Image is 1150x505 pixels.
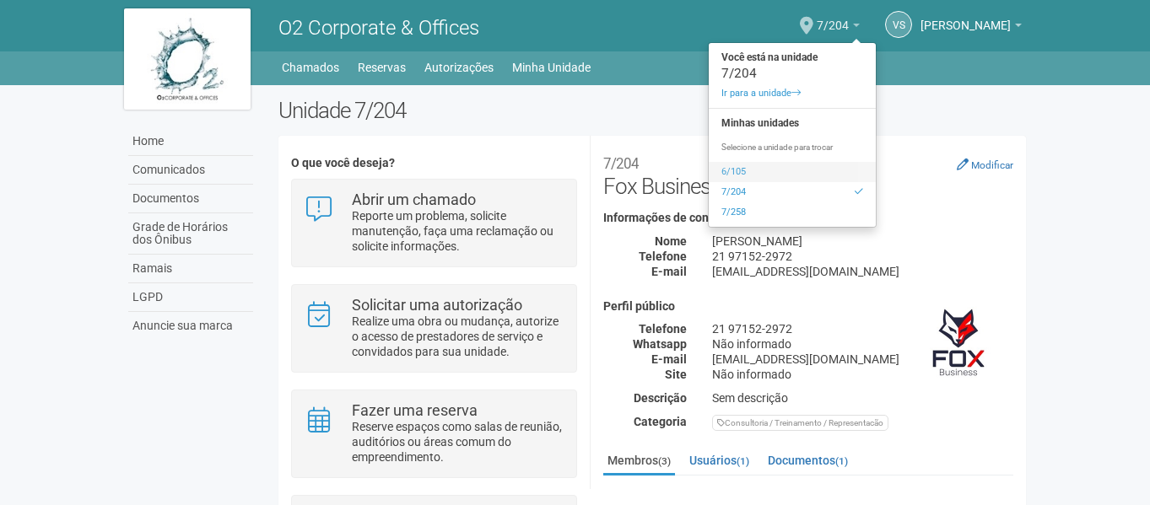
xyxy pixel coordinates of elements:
[128,127,253,156] a: Home
[957,158,1013,171] a: Modificar
[709,67,876,79] div: 7/204
[971,159,1013,171] small: Modificar
[709,202,876,223] a: 7/258
[709,47,876,67] strong: Você está na unidade
[699,234,1026,249] div: [PERSON_NAME]
[128,255,253,283] a: Ramais
[916,300,1001,384] img: business.png
[305,192,564,254] a: Abrir um chamado Reporte um problema, solicite manutenção, faça uma reclamação ou solicite inform...
[737,455,749,467] small: (1)
[885,11,912,38] a: VS
[817,21,860,35] a: 7/204
[634,415,687,428] strong: Categoria
[709,83,876,104] a: Ir para a unidade
[305,403,564,465] a: Fazer uma reserva Reserve espaços como salas de reunião, auditórios ou áreas comum do empreendime...
[282,56,339,79] a: Chamados
[655,234,687,248] strong: Nome
[603,212,1013,224] h4: Informações de contato (interno)
[699,390,1026,406] div: Sem descrição
[305,298,564,359] a: Solicitar uma autorização Realize uma obra ou mudança, autorize o acesso de prestadores de serviç...
[278,16,479,40] span: O2 Corporate & Offices
[651,352,687,366] strong: E-mail
[699,367,1026,382] div: Não informado
[921,3,1011,32] span: VINICIUS SANTOS DA ROCHA CORREA
[651,265,687,278] strong: E-mail
[709,142,876,153] p: Selecione a unidade para trocar
[658,455,671,467] small: (3)
[699,264,1026,279] div: [EMAIL_ADDRESS][DOMAIN_NAME]
[639,250,687,263] strong: Telefone
[709,113,876,133] strong: Minhas unidades
[352,296,522,314] strong: Solicitar uma autorização
[291,157,577,169] h4: O que você deseja?
[352,419,564,465] p: Reserve espaços como salas de reunião, auditórios ou áreas comum do empreendimento.
[685,448,753,473] a: Usuários(1)
[633,337,687,351] strong: Whatsapp
[128,185,253,213] a: Documentos
[124,8,251,110] img: logo.jpg
[352,314,564,359] p: Realize uma obra ou mudança, autorize o acesso de prestadores de serviço e convidados para sua un...
[699,249,1026,264] div: 21 97152-2972
[603,489,1013,504] strong: Membros
[424,56,494,79] a: Autorizações
[764,448,852,473] a: Documentos(1)
[352,191,476,208] strong: Abrir um chamado
[128,213,253,255] a: Grade de Horários dos Ônibus
[665,368,687,381] strong: Site
[278,98,1027,123] h2: Unidade 7/204
[817,3,849,32] span: 7/204
[603,300,1013,313] h4: Perfil público
[128,312,253,340] a: Anuncie sua marca
[712,415,888,431] div: Consultoria / Treinamento / Representacão
[634,391,687,405] strong: Descrição
[352,208,564,254] p: Reporte um problema, solicite manutenção, faça uma reclamação ou solicite informações.
[603,448,675,475] a: Membros(3)
[639,322,687,336] strong: Telefone
[699,336,1026,352] div: Não informado
[709,182,876,202] a: 7/204
[128,283,253,312] a: LGPD
[699,321,1026,336] div: 21 97152-2972
[352,401,478,419] strong: Fazer uma reserva
[603,155,639,172] small: 7/204
[699,352,1026,367] div: [EMAIL_ADDRESS][DOMAIN_NAME]
[358,56,406,79] a: Reservas
[128,156,253,185] a: Comunicados
[709,162,876,182] a: 6/105
[603,148,1013,199] h2: Fox Business
[835,455,848,467] small: (1)
[512,56,591,79] a: Minha Unidade
[921,21,1022,35] a: [PERSON_NAME]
